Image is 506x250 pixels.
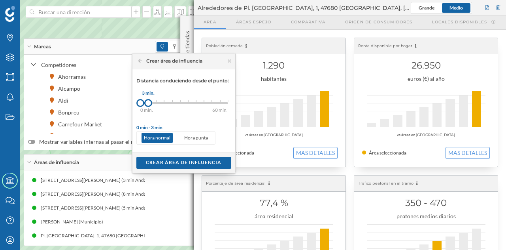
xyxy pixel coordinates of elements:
[58,96,72,105] div: Aldi
[362,212,490,220] div: peatones medios diarios
[40,204,160,212] div: [STREET_ADDRESS][PERSON_NAME] (5 min Andando)
[449,5,463,11] span: Medio
[345,19,412,25] span: Origen de consumidores
[142,133,173,143] p: Hora normal
[138,89,158,97] div: 3 min.
[354,38,498,54] div: Renta disponible por hogar
[58,108,83,116] div: Bonpreu
[182,133,210,143] p: Hora punta
[236,19,271,25] span: Áreas espejo
[202,38,346,54] div: Población censada
[34,43,51,50] span: Marcas
[354,176,498,192] div: Tráfico peatonal en el tramo
[202,176,346,192] div: Porcentaje de área residencial
[58,132,88,140] div: Coaliment
[41,61,139,69] div: Competidores
[362,131,490,139] div: vs áreas en [GEOGRAPHIC_DATA]
[136,124,231,131] div: 0 min - 3 min
[40,176,160,184] div: [STREET_ADDRESS][PERSON_NAME] (3 min Andando)
[362,195,490,210] h1: 350 - 470
[138,57,203,65] div: Crear área de influencia
[204,19,216,25] span: Area
[291,19,325,25] span: Comparativa
[58,84,84,93] div: Alcampo
[419,5,434,11] span: Grande
[28,138,190,146] label: Mostrar variables internas al pasar el ratón sobre el marcador
[136,77,231,84] p: Distancia conduciendo desde el punto:
[212,106,244,114] div: 60 min.
[140,106,160,114] div: 0 min.
[58,73,90,81] div: Ahorramas
[34,159,79,166] span: Áreas de influencia
[210,131,338,139] div: vs áreas en [GEOGRAPHIC_DATA]
[198,4,411,12] span: Alrededores de Pl. [GEOGRAPHIC_DATA], 1, 47680 [GEOGRAPHIC_DATA], [GEOGRAPHIC_DATA], [GEOGRAPHIC_...
[210,195,338,210] h1: 77,4 %
[210,58,338,73] h1: 1.290
[362,75,490,83] div: euros (€) al año
[293,147,338,159] button: MAS DETALLES
[446,147,490,159] button: MAS DETALLES
[58,120,106,128] div: Carrefour Market
[5,6,15,22] img: Geoblink Logo
[40,190,160,198] div: [STREET_ADDRESS][PERSON_NAME] (8 min Andando)
[362,58,490,73] h1: 26.950
[210,212,338,220] div: área residencial
[16,6,44,13] span: Soporte
[369,150,406,156] span: Área seleccionada
[183,28,191,67] p: Red de tiendas
[41,218,107,226] div: [PERSON_NAME] (Municipio)
[432,19,487,25] span: Locales disponibles
[210,75,338,83] div: habitantes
